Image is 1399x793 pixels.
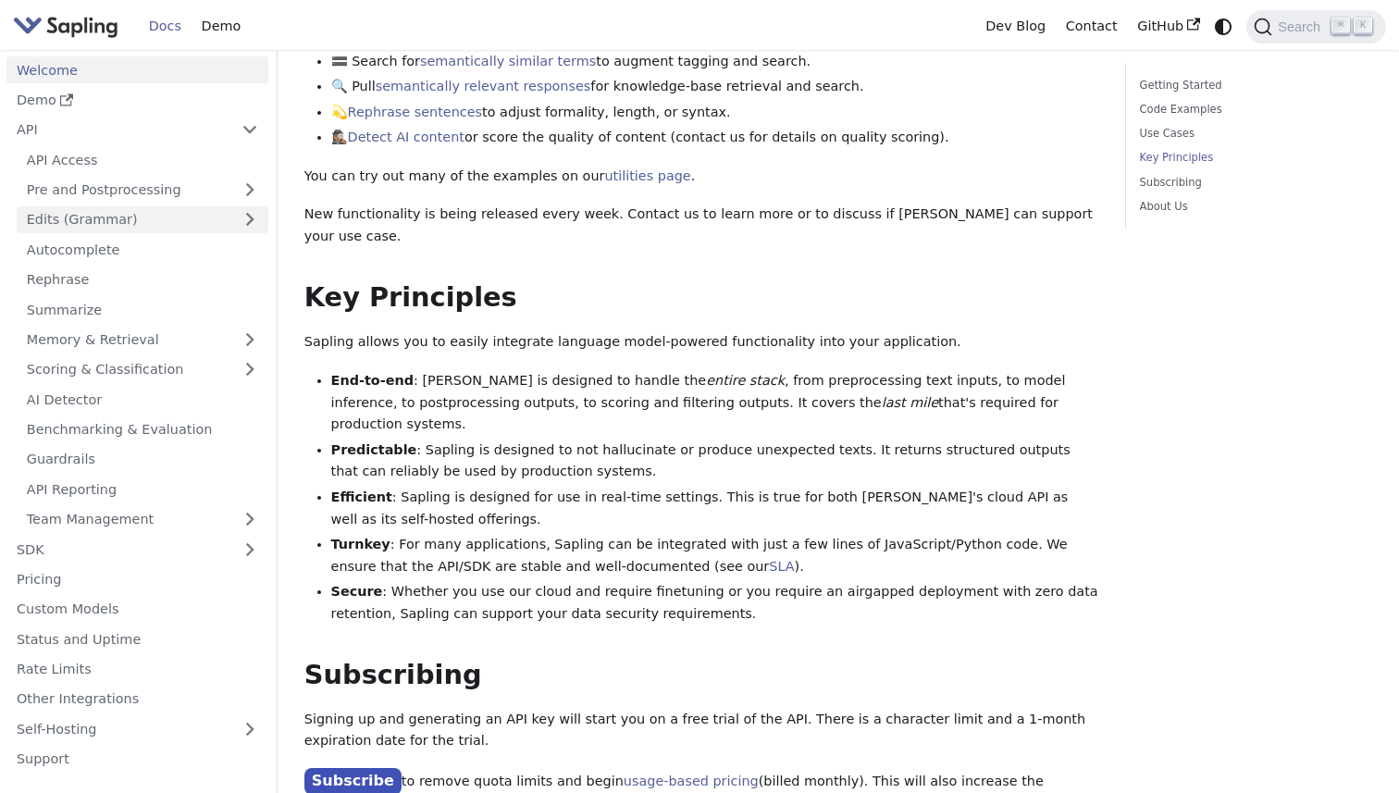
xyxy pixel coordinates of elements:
[6,715,268,742] a: Self-Hosting
[769,559,794,574] a: SLA
[17,506,268,533] a: Team Management
[1246,10,1385,43] button: Search (Command+K)
[331,51,1099,73] li: 🟰 Search for to augment tagging and search.
[6,87,268,114] a: Demo
[6,626,268,652] a: Status and Uptime
[13,13,118,40] img: Sapling.ai
[17,296,268,323] a: Summarize
[17,236,268,263] a: Autocomplete
[1140,174,1366,192] a: Subscribing
[17,146,268,173] a: API Access
[975,12,1055,41] a: Dev Blog
[1140,77,1366,94] a: Getting Started
[1127,12,1209,41] a: GitHub
[331,440,1099,484] li: : Sapling is designed to not hallucinate or produce unexpected texts. It returns structured outpu...
[706,373,785,388] em: entire stack
[6,686,268,712] a: Other Integrations
[17,476,268,502] a: API Reporting
[376,79,591,93] a: semantically relevant responses
[1140,125,1366,142] a: Use Cases
[331,487,1099,531] li: : Sapling is designed for use in real-time settings. This is true for both [PERSON_NAME]'s cloud ...
[6,656,268,683] a: Rate Limits
[17,356,268,383] a: Scoring & Classification
[604,168,690,183] a: utilities page
[6,566,268,593] a: Pricing
[192,12,251,41] a: Demo
[13,13,125,40] a: Sapling.ai
[6,536,231,563] a: SDK
[331,76,1099,98] li: 🔍 Pull for knowledge-base retrieval and search.
[348,105,482,119] a: Rephrase sentences
[331,537,390,551] strong: Turnkey
[17,327,268,353] a: Memory & Retrieval
[331,370,1099,436] li: : [PERSON_NAME] is designed to handle the , from preprocessing text inputs, to model inference, t...
[17,266,268,293] a: Rephrase
[6,746,268,773] a: Support
[304,709,1099,753] p: Signing up and generating an API key will start you on a free trial of the API. There is a charac...
[304,166,1099,188] p: You can try out many of the examples on our .
[231,117,268,143] button: Collapse sidebar category 'API'
[304,204,1099,248] p: New functionality is being released every week. Contact us to learn more or to discuss if [PERSON...
[1140,198,1366,216] a: About Us
[6,117,231,143] a: API
[17,446,268,473] a: Guardrails
[331,489,392,504] strong: Efficient
[304,659,1099,692] h2: Subscribing
[231,536,268,563] button: Expand sidebar category 'SDK'
[17,177,268,204] a: Pre and Postprocessing
[6,596,268,623] a: Custom Models
[1210,13,1237,40] button: Switch between dark and light mode (currently system mode)
[1140,101,1366,118] a: Code Examples
[6,56,268,83] a: Welcome
[331,534,1099,578] li: : For many applications, Sapling can be integrated with just a few lines of JavaScript/Python cod...
[348,130,464,144] a: Detect AI content
[304,281,1099,315] h2: Key Principles
[1272,19,1331,34] span: Search
[17,206,268,233] a: Edits (Grammar)
[331,127,1099,149] li: 🕵🏽‍♀️ or score the quality of content (contact us for details on quality scoring).
[139,12,192,41] a: Docs
[882,395,938,410] em: last mile
[17,416,268,443] a: Benchmarking & Evaluation
[1331,18,1350,34] kbd: ⌘
[304,331,1099,353] p: Sapling allows you to easily integrate language model-powered functionality into your application.
[331,102,1099,124] li: 💫 to adjust formality, length, or syntax.
[331,373,414,388] strong: End-to-end
[1056,12,1128,41] a: Contact
[331,581,1099,626] li: : Whether you use our cloud and require finetuning or you require an airgapped deployment with ze...
[1140,149,1366,167] a: Key Principles
[17,386,268,413] a: AI Detector
[1354,18,1372,34] kbd: K
[331,584,383,599] strong: Secure
[624,774,759,788] a: usage-based pricing
[331,442,417,457] strong: Predictable
[420,54,596,68] a: semantically similar terms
